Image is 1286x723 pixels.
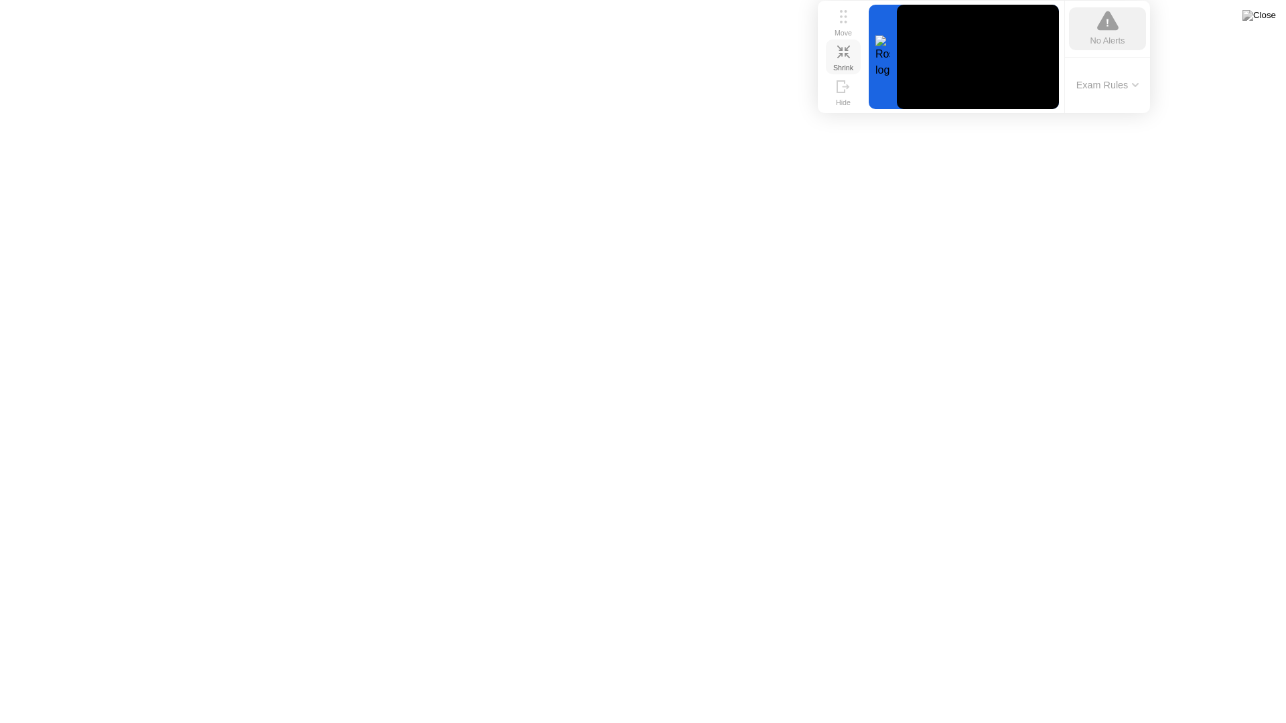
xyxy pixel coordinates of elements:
button: Exam Rules [1072,79,1143,91]
button: Hide [826,74,861,109]
div: Shrink [833,64,853,72]
button: Shrink [826,39,861,74]
div: No Alerts [1090,34,1125,47]
div: Move [835,29,852,37]
img: Close [1242,10,1276,21]
div: Hide [836,98,851,106]
button: Move [826,5,861,39]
